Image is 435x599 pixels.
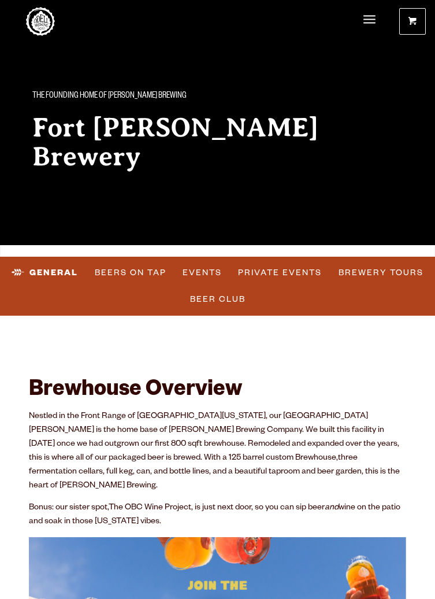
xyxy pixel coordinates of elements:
a: The OBC Wine Project [109,504,191,513]
a: General [7,260,83,286]
a: Events [178,260,226,286]
h2: Fort [PERSON_NAME] Brewery [32,113,402,171]
a: Menu [363,8,375,32]
h2: Brewhouse Overview [29,379,406,404]
em: and [325,504,339,513]
a: Private Events [233,260,326,286]
span: The Founding Home of [PERSON_NAME] Brewing [32,89,187,104]
p: Nestled in the Front Range of [GEOGRAPHIC_DATA][US_STATE], our [GEOGRAPHIC_DATA][PERSON_NAME] is ... [29,410,406,493]
a: Odell Home [26,7,55,36]
a: Brewery Tours [334,260,428,286]
a: Beers on Tap [90,260,171,286]
span: three fermentation cellars, full keg, can, and bottle lines, and a beautiful taproom and beer gar... [29,454,400,491]
div: Known for our beautiful patio and striking mountain views, this brewhouse is the go-to spot for l... [32,187,402,212]
a: Beer Club [185,286,250,313]
p: Bonus: our sister spot, , is just next door, so you can sip beer wine on the patio and soak in th... [29,501,406,529]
